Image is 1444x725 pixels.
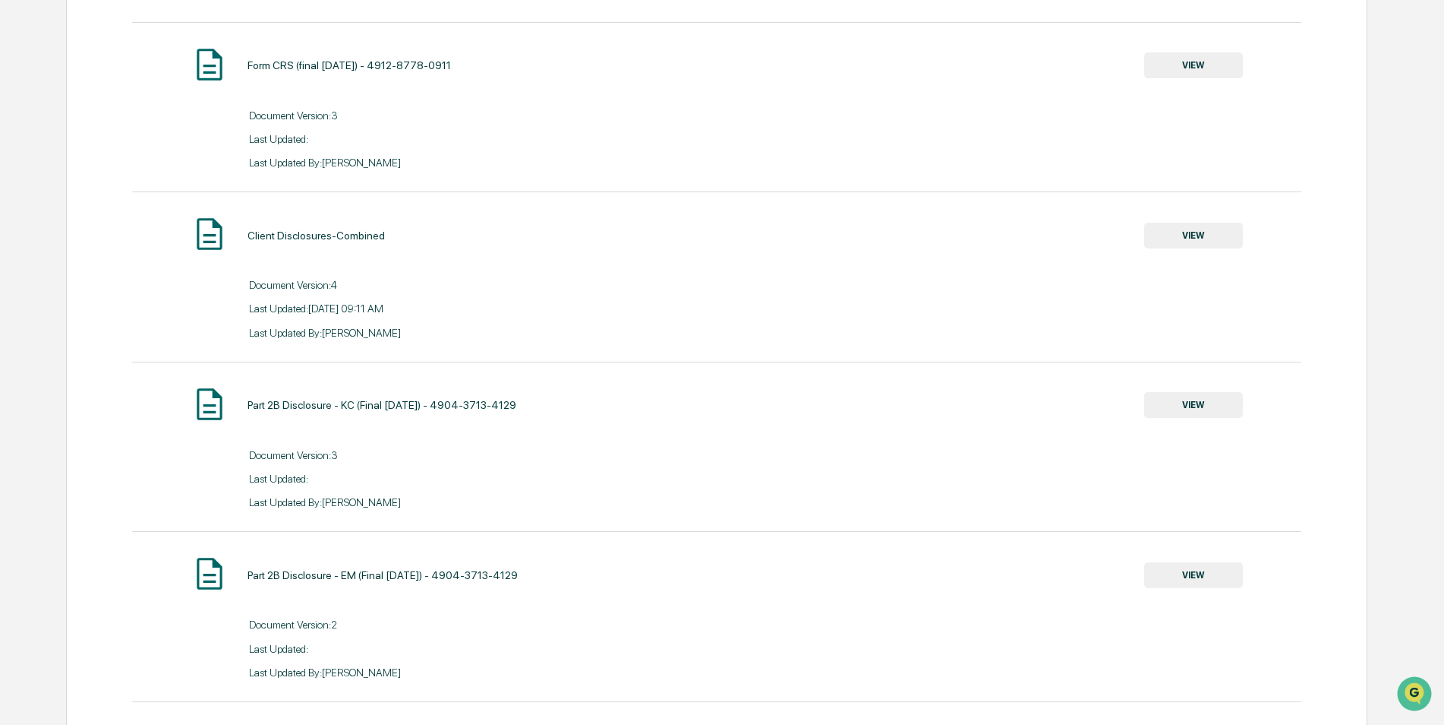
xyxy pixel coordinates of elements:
[30,192,98,207] span: Preclearance
[9,185,104,213] a: 🖐️Preclearance
[15,32,276,56] p: How can we help?
[249,133,717,145] div: Last Updated:
[110,193,122,205] div: 🗄️
[258,121,276,139] button: Start new chat
[15,222,27,234] div: 🔎
[30,220,96,236] span: Data Lookup
[191,555,229,593] img: Document Icon
[249,302,717,315] div: Last Updated: [DATE] 09:11 AM
[191,215,229,253] img: Document Icon
[15,116,43,144] img: 1746055101610-c473b297-6a78-478c-a979-82029cc54cd1
[249,157,717,169] div: Last Updated By: [PERSON_NAME]
[249,666,717,679] div: Last Updated By: [PERSON_NAME]
[1395,675,1436,716] iframe: Open customer support
[249,279,717,291] div: Document Version: 4
[247,230,385,242] div: Client Disclosures-Combined
[249,109,717,122] div: Document Version: 3
[1144,223,1243,249] button: VIEW
[249,473,717,485] div: Last Updated:
[249,496,717,508] div: Last Updated By: [PERSON_NAME]
[1144,52,1243,78] button: VIEW
[52,116,249,131] div: Start new chat
[247,59,451,71] div: Form CRS (final [DATE]) - 4912-8778-0911
[249,619,717,631] div: Document Version: 2
[247,399,516,411] div: Part 2B Disclosure - KC (Final [DATE]) - 4904-3713-4129
[1144,562,1243,588] button: VIEW
[107,257,184,269] a: Powered byPylon
[249,449,717,461] div: Document Version: 3
[191,46,229,84] img: Document Icon
[104,185,194,213] a: 🗄️Attestations
[9,214,102,242] a: 🔎Data Lookup
[191,385,229,423] img: Document Icon
[1144,392,1243,418] button: VIEW
[249,327,717,339] div: Last Updated By: [PERSON_NAME]
[15,193,27,205] div: 🖐️
[249,643,717,655] div: Last Updated:
[151,258,184,269] span: Pylon
[247,569,518,581] div: Part 2B Disclosure - EM (Final [DATE]) - 4904-3713-4129
[125,192,188,207] span: Attestations
[52,131,192,144] div: We're available if you need us!
[39,69,251,85] input: Clear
